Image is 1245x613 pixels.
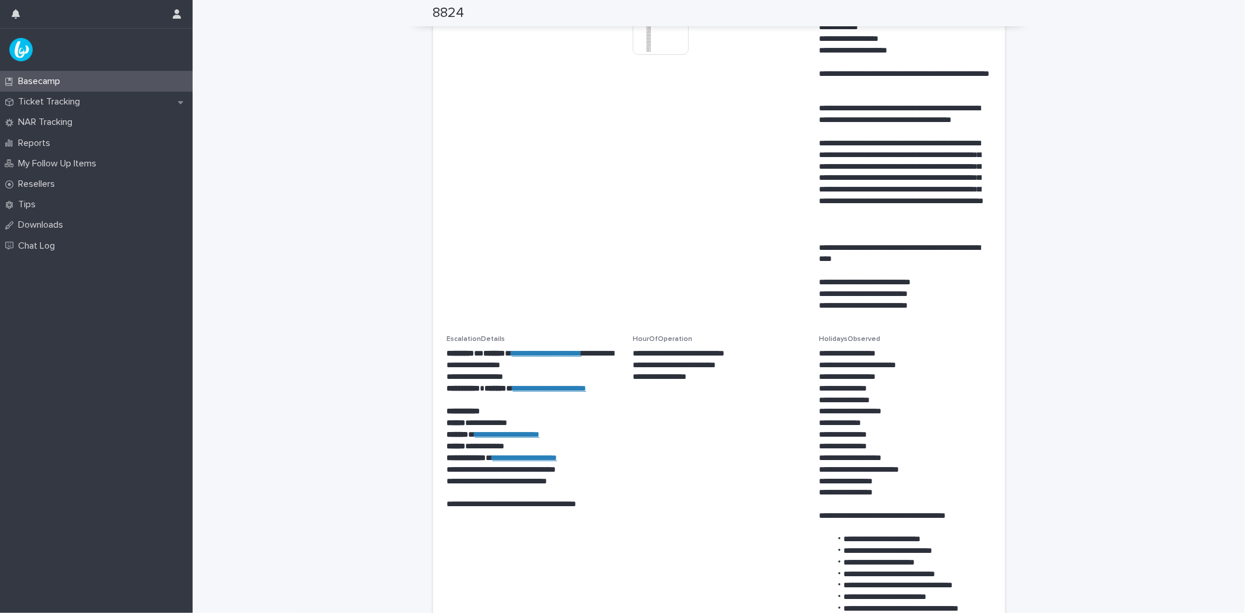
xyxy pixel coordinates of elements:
[13,76,69,87] p: Basecamp
[13,96,89,107] p: Ticket Tracking
[13,220,72,231] p: Downloads
[13,179,64,190] p: Resellers
[13,241,64,252] p: Chat Log
[9,38,33,61] img: UPKZpZA3RCu7zcH4nw8l
[13,117,82,128] p: NAR Tracking
[13,158,106,169] p: My Follow Up Items
[447,336,505,343] span: EscalationDetails
[13,199,45,210] p: Tips
[13,138,60,149] p: Reports
[433,5,465,22] h2: 8824
[633,336,692,343] span: HourOfOperation
[819,336,880,343] span: HolidaysObserved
